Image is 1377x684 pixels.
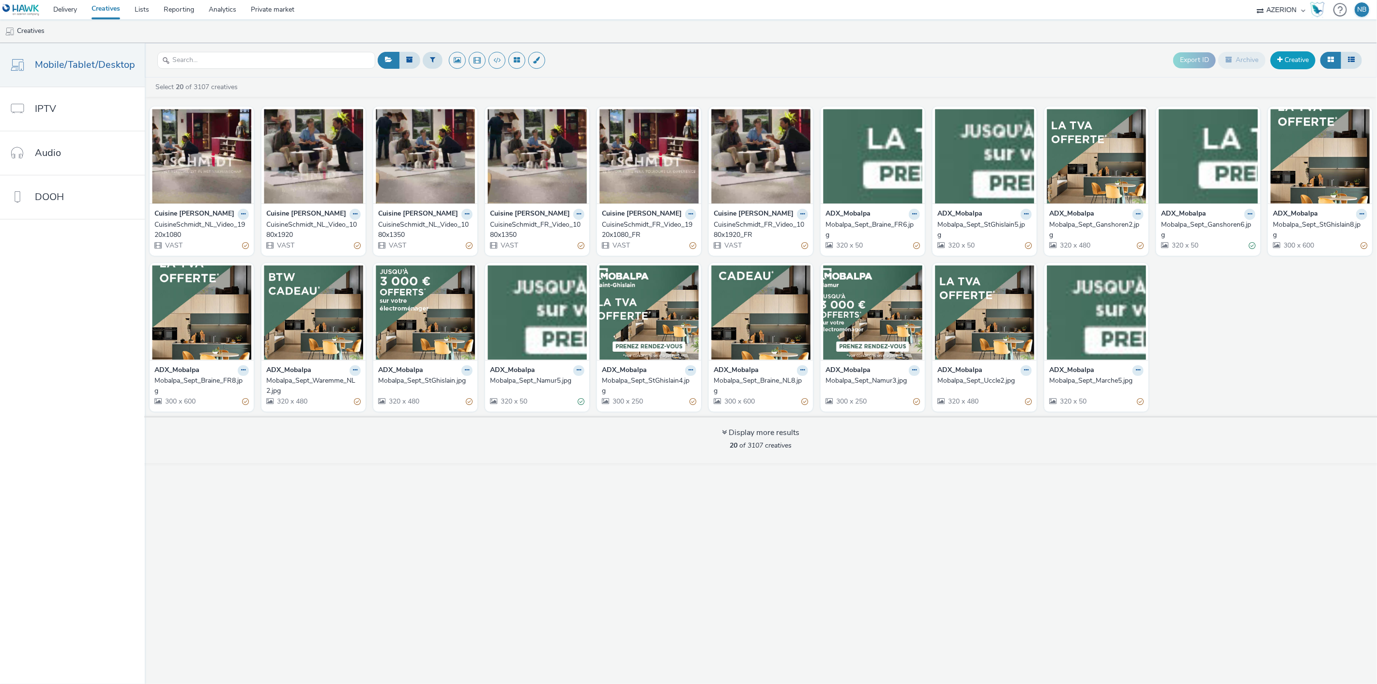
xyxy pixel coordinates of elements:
[1025,397,1032,407] div: Partially valid
[388,397,419,406] span: 320 x 480
[723,397,755,406] span: 300 x 600
[937,220,1032,240] a: Mobalpa_Sept_StGhislain5.jpg
[1059,241,1090,250] span: 320 x 480
[388,241,406,250] span: VAST
[826,376,916,386] div: Mobalpa_Sept_Namur3.jpg
[376,265,475,360] img: Mobalpa_Sept_StGhislain.jpg visual
[242,241,249,251] div: Partially valid
[1320,52,1341,68] button: Grid
[1049,220,1144,240] a: Mobalpa_Sept_Ganshoren2.jpg
[1283,241,1314,250] span: 300 x 600
[937,376,1028,386] div: Mobalpa_Sept_Uccle2.jpg
[714,220,808,240] a: CuisineSchmidt_FR_Video_1080x1920_FR
[35,58,135,72] span: Mobile/Tablet/Desktop
[602,365,647,376] strong: ADX_Mobalpa
[711,265,811,360] img: Mobalpa_Sept_Braine_NL8.jpg visual
[154,220,249,240] a: CuisineSchmidt_NL_Video_1920x1080
[266,220,357,240] div: CuisineSchmidt_NL_Video_1080x1920
[276,241,294,250] span: VAST
[1137,241,1144,251] div: Partially valid
[354,397,361,407] div: Partially valid
[266,220,361,240] a: CuisineSchmidt_NL_Video_1080x1920
[826,220,916,240] div: Mobalpa_Sept_Braine_FR6.jpg
[466,241,473,251] div: Partially valid
[152,109,251,203] img: CuisineSchmidt_NL_Video_1920x1080 visual
[835,241,863,250] span: 320 x 50
[1270,109,1370,203] img: Mobalpa_Sept_StGhislain8.jpg visual
[612,241,630,250] span: VAST
[935,265,1034,360] img: Mobalpa_Sept_Uccle2.jpg visual
[599,265,699,360] img: Mobalpa_Sept_StGhislain4.jpg visual
[602,220,692,240] div: CuisineSchmidt_FR_Video_1920x1080_FR
[1161,209,1206,220] strong: ADX_Mobalpa
[714,220,804,240] div: CuisineSchmidt_FR_Video_1080x1920_FR
[1310,2,1329,17] a: Hawk Academy
[266,365,311,376] strong: ADX_Mobalpa
[490,220,584,240] a: CuisineSchmidt_FR_Video_1080x1350
[599,109,699,203] img: CuisineSchmidt_FR_Video_1920x1080_FR visual
[1218,52,1266,68] button: Archive
[711,109,811,203] img: CuisineSchmidt_FR_Video_1080x1920_FR visual
[154,365,199,376] strong: ADX_Mobalpa
[35,146,61,160] span: Audio
[826,376,920,386] a: Mobalpa_Sept_Namur3.jpg
[1049,365,1094,376] strong: ADX_Mobalpa
[1361,241,1367,251] div: Partially valid
[730,441,792,450] span: of 3107 creatives
[154,376,249,396] a: Mobalpa_Sept_Braine_FR8.jpg
[490,376,584,386] a: Mobalpa_Sept_Namur5.jpg
[378,365,423,376] strong: ADX_Mobalpa
[801,241,808,251] div: Partially valid
[1049,376,1144,386] a: Mobalpa_Sept_Marche5.jpg
[937,209,982,220] strong: ADX_Mobalpa
[154,82,242,92] a: Select of 3107 creatives
[826,365,871,376] strong: ADX_Mobalpa
[152,265,251,360] img: Mobalpa_Sept_Braine_FR8.jpg visual
[937,220,1028,240] div: Mobalpa_Sept_StGhislain5.jpg
[602,220,696,240] a: CuisineSchmidt_FR_Video_1920x1080_FR
[1310,2,1325,17] img: Hawk Academy
[488,265,587,360] img: Mobalpa_Sept_Namur5.jpg visual
[1049,220,1140,240] div: Mobalpa_Sept_Ganshoren2.jpg
[1025,241,1032,251] div: Partially valid
[1137,397,1144,407] div: Partially valid
[1273,209,1318,220] strong: ADX_Mobalpa
[1049,209,1094,220] strong: ADX_Mobalpa
[1273,220,1367,240] a: Mobalpa_Sept_StGhislain8.jpg
[35,190,64,204] span: DOOH
[913,397,920,407] div: Partially valid
[937,365,982,376] strong: ADX_Mobalpa
[730,441,738,450] strong: 20
[164,241,183,250] span: VAST
[376,109,475,203] img: CuisineSchmidt_NL_Video_1080x1350 visual
[1047,265,1146,360] img: Mobalpa_Sept_Marche5.jpg visual
[1249,241,1255,251] div: Valid
[490,376,581,386] div: Mobalpa_Sept_Namur5.jpg
[947,241,975,250] span: 320 x 50
[1171,241,1198,250] span: 320 x 50
[466,397,473,407] div: Partially valid
[164,397,196,406] span: 300 x 600
[378,220,469,240] div: CuisineSchmidt_NL_Video_1080x1350
[154,209,234,220] strong: Cuisine [PERSON_NAME]
[500,397,527,406] span: 320 x 50
[913,241,920,251] div: Partially valid
[1341,52,1362,68] button: Table
[1159,109,1258,203] img: Mobalpa_Sept_Ganshoren6.jpg visual
[1270,51,1316,69] a: Creative
[714,376,804,396] div: Mobalpa_Sept_Braine_NL8.jpg
[1358,2,1367,17] div: NB
[154,376,245,396] div: Mobalpa_Sept_Braine_FR8.jpg
[612,397,643,406] span: 300 x 250
[490,209,570,220] strong: Cuisine [PERSON_NAME]
[947,397,979,406] span: 320 x 480
[578,241,584,251] div: Partially valid
[714,209,794,220] strong: Cuisine [PERSON_NAME]
[602,376,696,396] a: Mobalpa_Sept_StGhislain4.jpg
[488,109,587,203] img: CuisineSchmidt_FR_Video_1080x1350 visual
[154,220,245,240] div: CuisineSchmidt_NL_Video_1920x1080
[935,109,1034,203] img: Mobalpa_Sept_StGhislain5.jpg visual
[602,209,682,220] strong: Cuisine [PERSON_NAME]
[378,376,473,386] a: Mobalpa_Sept_StGhislain.jpg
